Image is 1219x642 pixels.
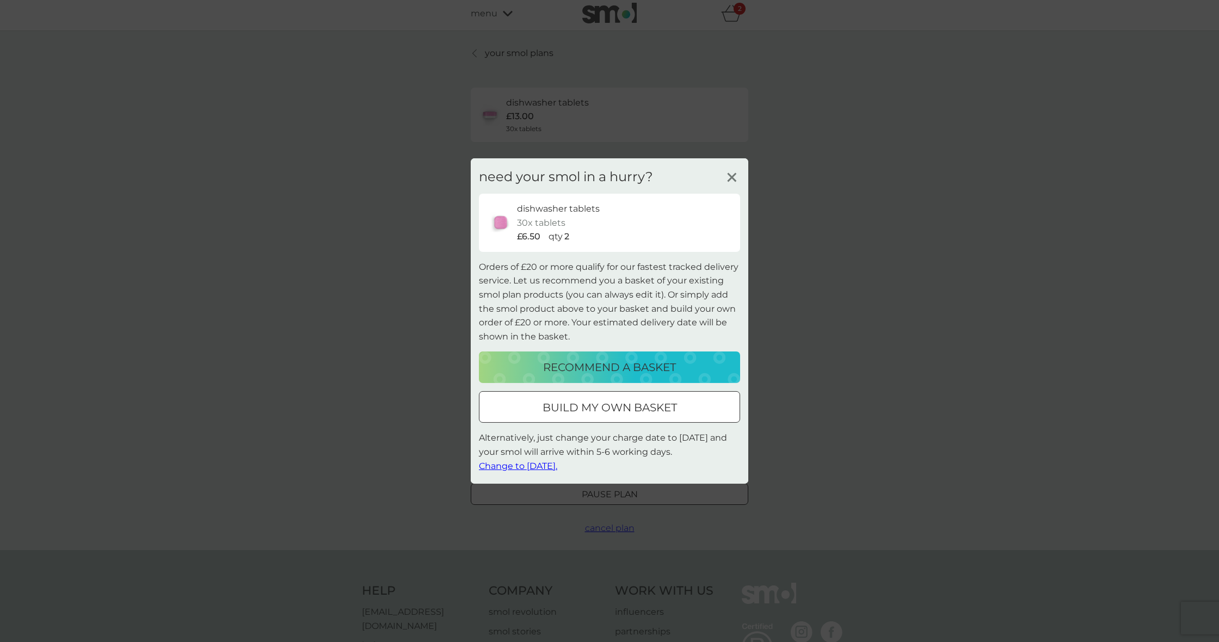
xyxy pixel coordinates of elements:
button: Change to [DATE]. [479,459,557,473]
p: Orders of £20 or more qualify for our fastest tracked delivery service. Let us recommend you a ba... [479,260,740,344]
p: dishwasher tablets [517,202,600,216]
h3: need your smol in a hurry? [479,169,653,185]
p: £6.50 [517,230,540,244]
p: Alternatively, just change your charge date to [DATE] and your smol will arrive within 5-6 workin... [479,431,740,473]
button: recommend a basket [479,351,740,383]
p: qty [549,230,563,244]
button: build my own basket [479,391,740,423]
p: 2 [564,230,569,244]
span: Change to [DATE]. [479,460,557,471]
p: build my own basket [543,399,677,416]
p: 30x tablets [517,216,565,230]
p: recommend a basket [543,359,676,376]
